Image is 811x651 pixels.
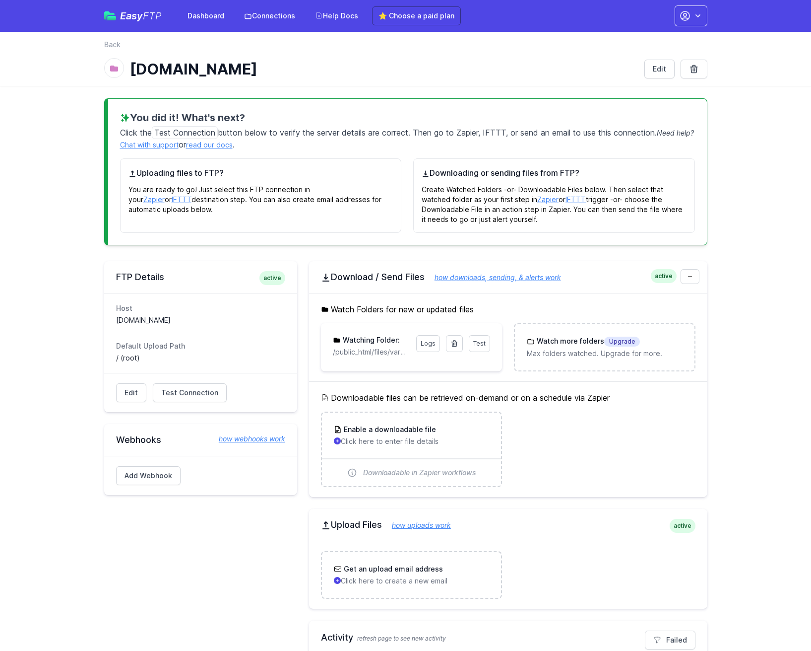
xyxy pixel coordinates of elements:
[515,324,694,370] a: Watch more foldersUpgrade Max folders watched. Upgrade for more.
[182,7,230,25] a: Dashboard
[322,413,501,486] a: Enable a downloadable file Click here to enter file details Downloadable in Zapier workflows
[116,271,285,283] h2: FTP Details
[342,564,443,574] h3: Get an upload email address
[120,141,179,149] a: Chat with support
[152,126,218,139] span: Test Connection
[334,576,489,586] p: Click here to create a new email
[527,349,682,359] p: Max folders watched. Upgrade for more.
[161,388,218,398] span: Test Connection
[363,468,476,478] span: Downloadable in Zapier workflows
[334,436,489,446] p: Click here to enter file details
[120,111,695,125] h3: You did it! What's next?
[116,341,285,351] dt: Default Upload Path
[143,10,162,22] span: FTP
[645,631,695,650] a: Failed
[116,303,285,313] dt: Host
[143,195,165,204] a: Zapier
[130,60,636,78] h1: [DOMAIN_NAME]
[238,7,301,25] a: Connections
[644,60,675,78] a: Edit
[259,271,285,285] span: active
[322,552,501,598] a: Get an upload email address Click here to create a new email
[116,383,146,402] a: Edit
[422,179,686,224] p: Create Watched Folders -or- Downloadable Files below. Then select that watched folder as your fir...
[104,11,162,21] a: EasyFTP
[416,335,440,352] a: Logs
[186,141,233,149] a: read our docs
[321,631,695,645] h2: Activity
[104,11,116,20] img: easyftp_logo.png
[342,425,436,434] h3: Enable a downloadable file
[116,466,181,485] a: Add Webhook
[120,125,695,150] p: Click the button below to verify the server details are correct. Then go to Zapier, IFTTT, or sen...
[333,347,410,357] p: /public_html/files/varmt-arbejde
[473,340,486,347] span: Test
[372,6,461,25] a: ⭐ Choose a paid plan
[382,521,451,529] a: how uploads work
[670,519,695,533] span: active
[128,179,393,215] p: You are ready to go! Just select this FTP connection in your or destination step. You can also cr...
[425,273,561,282] a: how downloads, sending, & alerts work
[104,40,707,56] nav: Breadcrumb
[116,353,285,363] dd: / (root)
[537,195,559,204] a: Zapier
[120,11,162,21] span: Easy
[321,271,695,283] h2: Download / Send Files
[321,303,695,315] h5: Watch Folders for new or updated files
[104,40,121,50] a: Back
[116,434,285,446] h2: Webhooks
[172,195,191,204] a: IFTTT
[357,635,446,642] span: refresh page to see new activity
[565,195,586,204] a: IFTTT
[321,519,695,531] h2: Upload Files
[153,383,227,402] a: Test Connection
[128,167,393,179] h4: Uploading files to FTP?
[469,335,490,352] a: Test
[116,315,285,325] dd: [DOMAIN_NAME]
[341,335,400,345] h3: Watching Folder:
[422,167,686,179] h4: Downloading or sending files from FTP?
[657,129,694,137] span: Need help?
[651,269,677,283] span: active
[604,337,640,347] span: Upgrade
[535,336,640,347] h3: Watch more folders
[209,434,285,444] a: how webhooks work
[321,392,695,404] h5: Downloadable files can be retrieved on-demand or on a schedule via Zapier
[309,7,364,25] a: Help Docs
